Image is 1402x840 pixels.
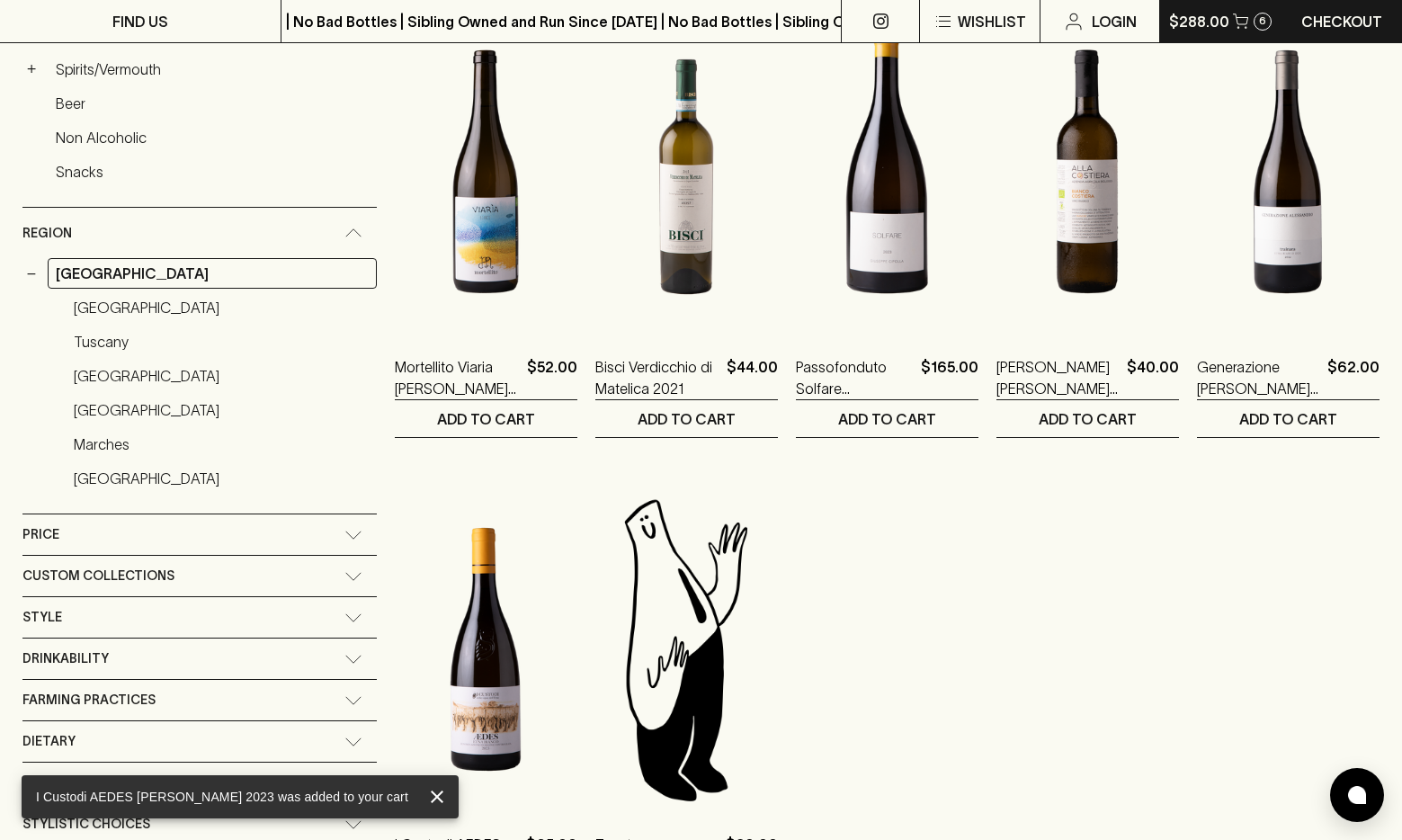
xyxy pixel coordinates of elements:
button: ADD TO CART [595,400,778,437]
p: ADD TO CART [1239,408,1337,430]
span: Price [22,523,59,546]
p: ADD TO CART [838,408,936,430]
a: [GEOGRAPHIC_DATA] [66,463,377,494]
p: Checkout [1301,11,1382,32]
button: ADD TO CART [796,400,978,437]
img: Blackhearts & Sparrows Man [595,492,778,807]
p: 6 [1259,16,1266,26]
img: Bisci Verdicchio di Matelica 2021 [595,14,778,329]
div: Drinkability [22,639,377,679]
button: ADD TO CART [1197,400,1380,437]
a: [GEOGRAPHIC_DATA] [48,258,377,289]
button: − [22,264,40,282]
span: Stylistic Choices [22,813,150,836]
p: Wishlist [958,11,1026,32]
a: Bisci Verdicchio di Matelica 2021 [595,356,719,399]
span: Farming Practices [22,689,156,711]
button: ADD TO CART [395,400,577,437]
span: Region [22,222,72,245]
div: Price [22,514,377,555]
button: + [22,60,40,78]
a: Snacks [48,156,377,187]
img: Mortellito Viaria Bianco 2022 [395,14,577,329]
span: Type [22,772,55,794]
img: I Custodi AEDES Etna Bianco 2023 [395,492,577,807]
a: Tuscany [66,326,377,357]
a: [GEOGRAPHIC_DATA] [66,395,377,425]
img: bubble-icon [1348,786,1366,804]
p: $40.00 [1127,356,1179,399]
span: Custom Collections [22,565,174,587]
span: Dietary [22,730,76,753]
p: $44.00 [727,356,778,399]
div: I Custodi AEDES [PERSON_NAME] 2023 was added to your cart [36,781,408,813]
a: Passofonduto Solfare [PERSON_NAME] 2023 Magnum [796,356,914,399]
p: ADD TO CART [638,408,736,430]
p: $62.00 [1327,356,1380,399]
p: Login [1092,11,1137,32]
a: Marches [66,429,377,460]
div: Dietary [22,721,377,762]
div: Farming Practices [22,680,377,720]
button: + [22,26,40,44]
img: Generazione Alessandro Trainara Carricante 2022 [1197,14,1380,329]
img: Alla Costiera Bianco Costiera 2023 [996,14,1179,329]
a: [PERSON_NAME] [PERSON_NAME] Costiera 2023 [996,356,1120,399]
img: Passofonduto Solfare Bianco 2023 Magnum [796,14,978,329]
span: Drinkability [22,648,109,670]
div: Region [22,208,377,259]
a: [GEOGRAPHIC_DATA] [66,292,377,323]
span: Style [22,606,62,629]
a: [GEOGRAPHIC_DATA] [66,361,377,391]
div: Type [22,763,377,803]
p: $52.00 [527,356,577,399]
a: Beer [48,88,377,119]
div: Custom Collections [22,556,377,596]
p: $288.00 [1169,11,1229,32]
p: FIND US [112,11,168,32]
div: Style [22,597,377,638]
p: ADD TO CART [1039,408,1137,430]
button: close [423,782,451,811]
button: ADD TO CART [996,400,1179,437]
p: $165.00 [921,356,978,399]
p: ADD TO CART [437,408,535,430]
a: Generazione [PERSON_NAME] Carricante 2022 [1197,356,1320,399]
a: Non Alcoholic [48,122,377,153]
a: Spirits/Vermouth [48,54,377,85]
a: Mortellito Viaria [PERSON_NAME] 2022 [395,356,520,399]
